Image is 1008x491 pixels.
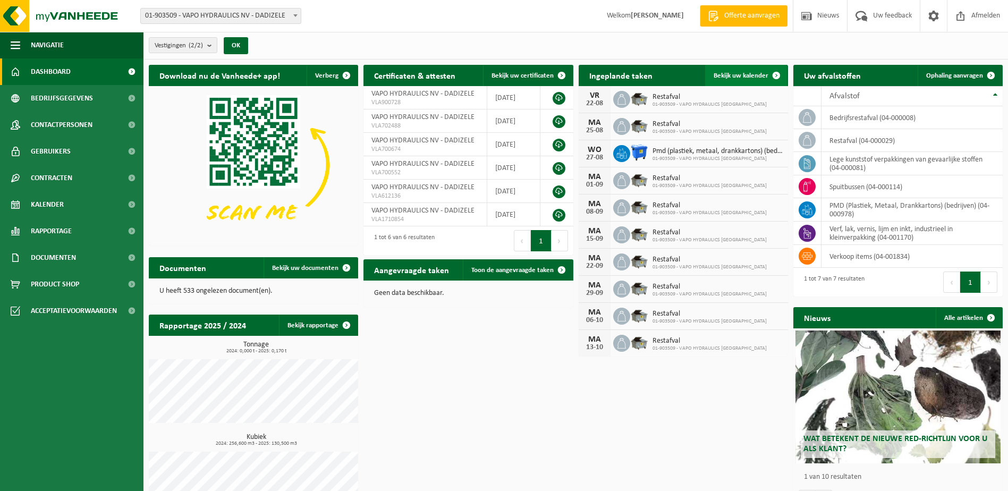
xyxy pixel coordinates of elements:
td: [DATE] [487,203,540,226]
h2: Aangevraagde taken [363,259,460,280]
img: WB-5000-GAL-GY-01 [630,225,648,243]
img: WB-5000-GAL-GY-01 [630,252,648,270]
span: 01-903509 - VAPO HYDRAULICS [GEOGRAPHIC_DATA] [653,291,767,298]
div: 15-09 [584,235,605,243]
span: Contactpersonen [31,112,92,138]
button: OK [224,37,248,54]
button: 1 [531,230,552,251]
span: VLA700674 [371,145,479,154]
button: Verberg [307,65,357,86]
a: Offerte aanvragen [700,5,787,27]
span: VLA1710854 [371,215,479,224]
strong: [PERSON_NAME] [631,12,684,20]
span: Contracten [31,165,72,191]
td: [DATE] [487,133,540,156]
span: Restafval [653,283,767,291]
span: Restafval [653,174,767,183]
div: 22-08 [584,100,605,107]
div: 1 tot 6 van 6 resultaten [369,229,435,252]
div: MA [584,335,605,344]
a: Alle artikelen [936,307,1002,328]
td: PMD (Plastiek, Metaal, Drankkartons) (bedrijven) (04-000978) [821,198,1003,222]
a: Toon de aangevraagde taken [463,259,572,281]
td: bedrijfsrestafval (04-000008) [821,106,1003,129]
img: WB-5000-GAL-GY-01 [630,333,648,351]
h2: Nieuws [793,307,841,328]
div: MA [584,254,605,263]
span: Restafval [653,120,767,129]
span: 01-903509 - VAPO HYDRAULICS [GEOGRAPHIC_DATA] [653,237,767,243]
img: WB-5000-GAL-GY-01 [630,171,648,189]
span: Restafval [653,256,767,264]
a: Bekijk uw certificaten [483,65,572,86]
td: spuitbussen (04-000114) [821,175,1003,198]
button: 1 [960,272,981,293]
div: 25-08 [584,127,605,134]
div: 22-09 [584,263,605,270]
span: Dashboard [31,58,71,85]
span: 01-903509 - VAPO HYDRAULICS [GEOGRAPHIC_DATA] [653,345,767,352]
div: 06-10 [584,317,605,324]
td: [DATE] [487,180,540,203]
img: WB-5000-GAL-GY-01 [630,306,648,324]
div: MA [584,308,605,317]
td: lege kunststof verpakkingen van gevaarlijke stoffen (04-000081) [821,152,1003,175]
span: VLA612136 [371,192,479,200]
span: 01-903509 - VAPO HYDRAULICS NV - DADIZELE [140,8,301,24]
div: 1 tot 7 van 7 resultaten [799,270,865,294]
div: MA [584,118,605,127]
div: WO [584,146,605,154]
h2: Certificaten & attesten [363,65,466,86]
span: Restafval [653,228,767,237]
span: 01-903509 - VAPO HYDRAULICS [GEOGRAPHIC_DATA] [653,101,767,108]
td: verf, lak, vernis, lijm en inkt, industrieel in kleinverpakking (04-001170) [821,222,1003,245]
div: MA [584,200,605,208]
div: 01-09 [584,181,605,189]
h2: Rapportage 2025 / 2024 [149,315,257,335]
div: 08-09 [584,208,605,216]
td: [DATE] [487,109,540,133]
span: Vestigingen [155,38,203,54]
button: Vestigingen(2/2) [149,37,217,53]
span: Bedrijfsgegevens [31,85,93,112]
span: Afvalstof [829,92,860,100]
p: 1 van 10 resultaten [804,473,997,481]
span: Toon de aangevraagde taken [471,267,554,274]
h3: Kubiek [154,434,358,446]
span: 01-903509 - VAPO HYDRAULICS [GEOGRAPHIC_DATA] [653,129,767,135]
span: Restafval [653,337,767,345]
span: Rapportage [31,218,72,244]
span: Bekijk uw kalender [714,72,768,79]
span: Documenten [31,244,76,271]
td: [DATE] [487,86,540,109]
div: MA [584,227,605,235]
button: Previous [943,272,960,293]
a: Bekijk rapportage [279,315,357,336]
span: Restafval [653,310,767,318]
td: restafval (04-000029) [821,129,1003,152]
div: 29-09 [584,290,605,297]
a: Bekijk uw documenten [264,257,357,278]
p: Geen data beschikbaar. [374,290,562,297]
count: (2/2) [189,42,203,49]
img: Download de VHEPlus App [149,86,358,243]
span: Acceptatievoorwaarden [31,298,117,324]
span: 01-903509 - VAPO HYDRAULICS [GEOGRAPHIC_DATA] [653,264,767,270]
div: VR [584,91,605,100]
span: VAPO HYDRAULICS NV - DADIZELE [371,90,475,98]
button: Next [981,272,997,293]
div: MA [584,281,605,290]
span: VAPO HYDRAULICS NV - DADIZELE [371,160,475,168]
img: WB-5000-GAL-GY-01 [630,279,648,297]
span: VAPO HYDRAULICS NV - DADIZELE [371,137,475,145]
button: Previous [514,230,531,251]
span: Pmd (plastiek, metaal, drankkartons) (bedrijven) [653,147,783,156]
span: Product Shop [31,271,79,298]
span: Gebruikers [31,138,71,165]
span: 2024: 0,000 t - 2025: 0,170 t [154,349,358,354]
span: 01-903509 - VAPO HYDRAULICS [GEOGRAPHIC_DATA] [653,210,767,216]
span: Restafval [653,201,767,210]
div: MA [584,173,605,181]
span: Bekijk uw documenten [272,265,338,272]
span: 01-903509 - VAPO HYDRAULICS NV - DADIZELE [141,9,301,23]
